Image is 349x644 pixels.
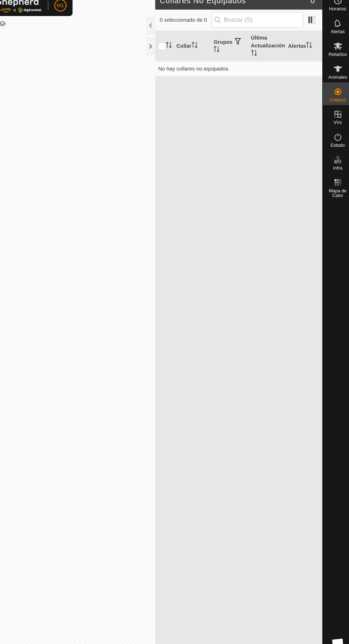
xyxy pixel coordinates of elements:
span: M1 [71,9,78,17]
span: Collares [327,100,343,104]
button: Capas del Mapa [16,26,24,35]
img: Logo Gallagher [9,6,57,20]
span: i [153,630,156,640]
span: Horarios [327,14,343,19]
div: Grupos [298,635,321,640]
span: Rebaños [326,57,343,61]
a: Política de Privacidad [45,635,86,641]
span: Estado [328,142,342,147]
button: + [3,37,12,46]
p-sorticon: Activar para ordenar [218,52,224,58]
span: Mapa de Calor [323,185,347,194]
span: Infra [330,164,339,168]
a: Ayuda [321,622,349,642]
h2: Collares No Equipados [168,4,309,13]
th: Última Actualización [251,37,286,66]
th: Alertas [286,37,321,66]
th: Grupos [215,37,250,66]
a: Chat abierto [324,601,346,623]
span: 0 [309,3,313,14]
p-sorticon: Activar para ordenar [173,48,179,54]
p-sorticon: Activar para ordenar [305,48,311,54]
td: No hay collares no equipados. [163,66,321,80]
span: Animales [326,78,344,83]
span: Ayuda [329,635,341,639]
a: Contáctenos [95,635,119,641]
span: VVs [331,121,339,125]
p-sorticon: Activar para ordenar [254,56,259,62]
button: – [3,47,12,55]
input: Buscar (S) [217,19,303,34]
p-sorticon: Activar para ordenar [198,48,203,54]
span: 0 seleccionado de 0 [168,23,217,31]
span: Alertas [328,36,342,40]
button: Restablecer Mapa [3,26,12,34]
th: Collar [181,37,215,66]
button: i [149,629,160,641]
